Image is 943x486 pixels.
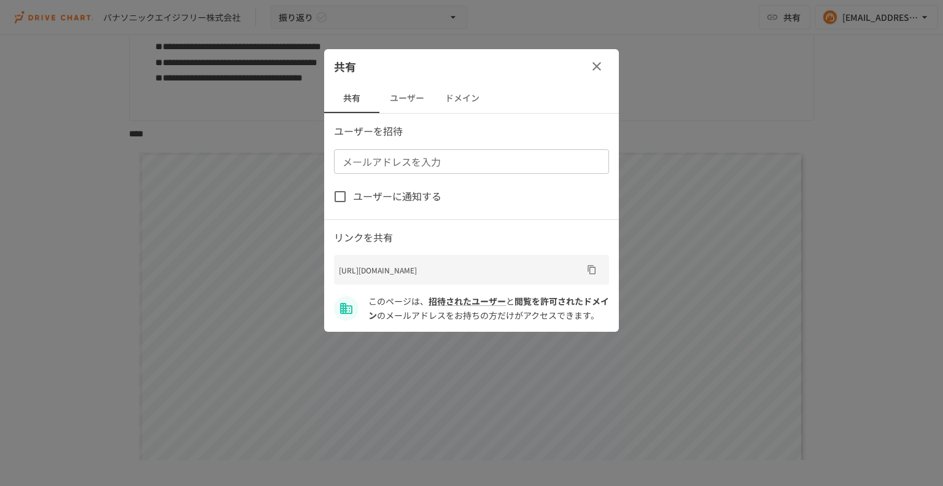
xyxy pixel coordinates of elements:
a: 招待されたユーザー [429,295,506,307]
button: URLをコピー [582,260,602,280]
div: 共有 [324,49,619,84]
p: リンクを共有 [334,230,609,246]
p: ユーザーを招待 [334,123,609,139]
span: ユーザーに通知する [353,189,441,205]
p: [URL][DOMAIN_NAME] [339,264,582,276]
p: このページは、 と のメールアドレスをお持ちの方だけがアクセスできます。 [368,294,609,322]
span: goinc.jp [368,295,609,321]
button: 共有 [324,84,379,113]
button: ドメイン [435,84,490,113]
button: ユーザー [379,84,435,113]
